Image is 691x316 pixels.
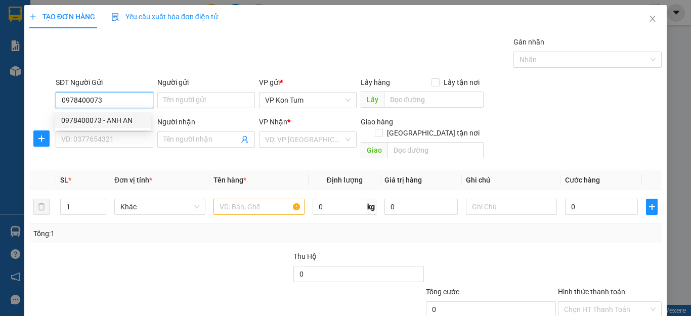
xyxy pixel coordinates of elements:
[8,53,81,65] div: 100.000
[34,134,49,143] span: plus
[104,70,117,84] span: SL
[361,142,387,158] span: Giao
[33,228,268,239] div: Tổng: 1
[120,199,199,214] span: Khác
[558,288,625,296] label: Hình thức thanh toán
[366,199,376,215] span: kg
[384,176,422,184] span: Giá trị hàng
[29,13,95,21] span: TẠO ĐƠN HÀNG
[87,9,168,33] div: BX Miền Đông
[241,136,249,144] span: user-add
[426,288,459,296] span: Tổng cước
[361,78,390,86] span: Lấy hàng
[33,199,50,215] button: delete
[60,176,68,184] span: SL
[9,33,79,47] div: 0913726979
[157,116,255,127] div: Người nhận
[9,71,168,84] div: Tên hàng: ĐỒ ĂN ( : 1 )
[259,118,287,126] span: VP Nhận
[466,199,557,215] input: Ghi Chú
[157,77,255,88] div: Người gửi
[33,130,50,147] button: plus
[387,142,484,158] input: Dọc đường
[213,199,305,215] input: VD: Bàn, Ghế
[646,203,657,211] span: plus
[9,10,24,20] span: Gửi:
[61,115,145,126] div: 0978400073 - ANH AN
[259,77,357,88] div: VP gửi
[384,92,484,108] input: Dọc đường
[213,176,246,184] span: Tên hàng
[87,33,168,47] div: 0916602125
[565,176,600,184] span: Cước hàng
[513,38,544,46] label: Gán nhãn
[293,252,317,260] span: Thu Hộ
[646,199,658,215] button: plus
[326,176,362,184] span: Định lượng
[462,170,561,190] th: Ghi chú
[9,9,79,33] div: VP Kon Tum
[361,118,393,126] span: Giao hàng
[87,10,111,20] span: Nhận:
[56,77,153,88] div: SĐT Người Gửi
[649,15,657,23] span: close
[29,13,36,20] span: plus
[440,77,484,88] span: Lấy tận nơi
[8,54,23,65] span: CR :
[265,93,351,108] span: VP Kon Tum
[111,13,218,21] span: Yêu cầu xuất hóa đơn điện tử
[111,13,119,21] img: icon
[383,127,484,139] span: [GEOGRAPHIC_DATA] tận nơi
[114,176,152,184] span: Đơn vị tính
[361,92,384,108] span: Lấy
[638,5,667,33] button: Close
[384,199,457,215] input: 0
[55,112,151,128] div: 0978400073 - ANH AN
